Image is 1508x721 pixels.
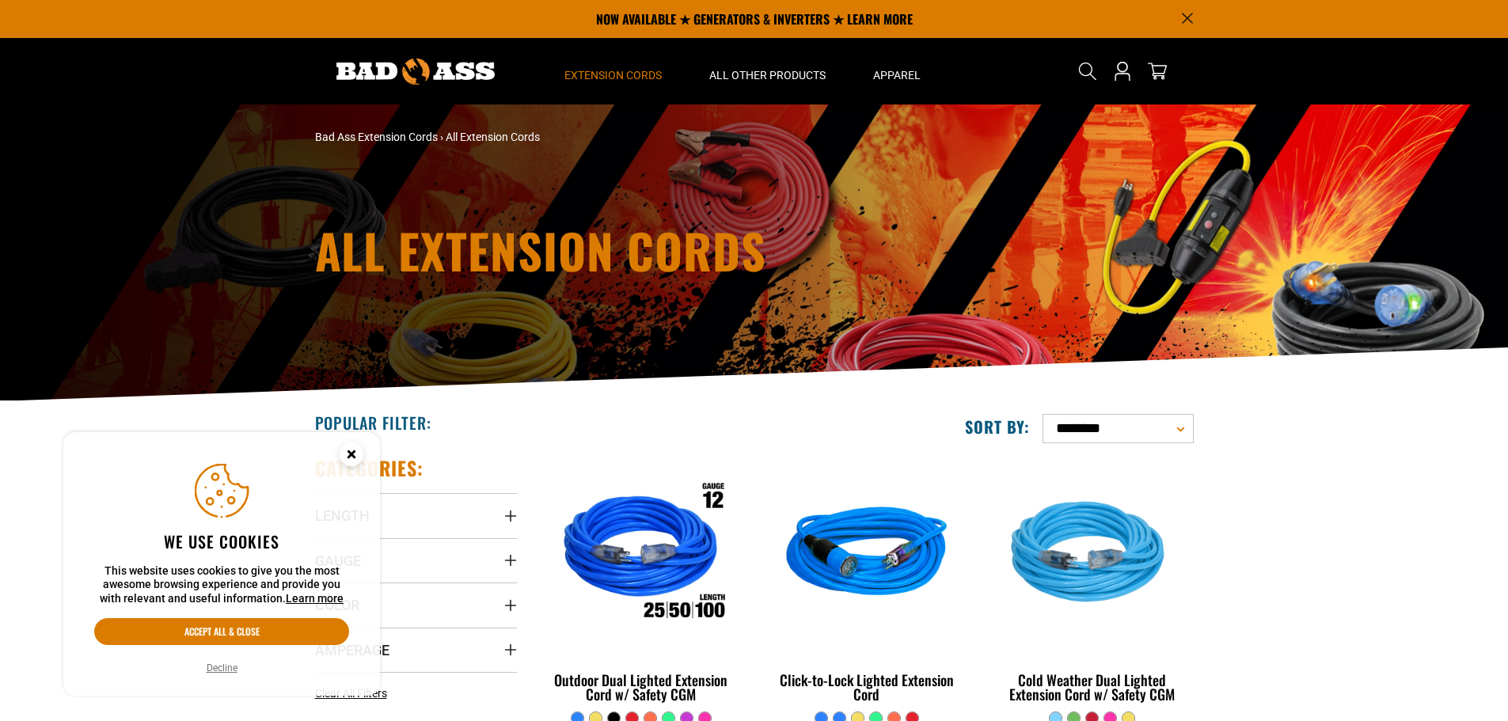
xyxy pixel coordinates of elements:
[541,456,743,711] a: Outdoor Dual Lighted Extension Cord w/ Safety CGM Outdoor Dual Lighted Extension Cord w/ Safety CGM
[315,129,893,146] nav: breadcrumbs
[315,538,517,582] summary: Gauge
[286,592,344,605] a: Learn more
[541,38,686,104] summary: Extension Cords
[765,673,967,701] div: Click-to-Lock Lighted Extension Cord
[315,582,517,627] summary: Color
[94,531,349,552] h2: We use cookies
[765,456,967,711] a: blue Click-to-Lock Lighted Extension Cord
[686,38,849,104] summary: All Other Products
[94,618,349,645] button: Accept all & close
[993,464,1192,646] img: Light Blue
[315,493,517,537] summary: Length
[709,68,826,82] span: All Other Products
[564,68,662,82] span: Extension Cords
[873,68,921,82] span: Apparel
[94,564,349,606] p: This website uses cookies to give you the most awesome browsing experience and provide you with r...
[315,687,387,700] span: Clear All Filters
[767,464,967,646] img: blue
[991,456,1193,711] a: Light Blue Cold Weather Dual Lighted Extension Cord w/ Safety CGM
[541,673,743,701] div: Outdoor Dual Lighted Extension Cord w/ Safety CGM
[1075,59,1100,84] summary: Search
[965,416,1030,437] label: Sort by:
[315,628,517,672] summary: Amperage
[63,432,380,696] aside: Cookie Consent
[315,226,893,274] h1: All Extension Cords
[336,59,495,85] img: Bad Ass Extension Cords
[315,131,438,143] a: Bad Ass Extension Cords
[849,38,944,104] summary: Apparel
[202,660,242,676] button: Decline
[991,673,1193,701] div: Cold Weather Dual Lighted Extension Cord w/ Safety CGM
[541,464,741,646] img: Outdoor Dual Lighted Extension Cord w/ Safety CGM
[446,131,540,143] span: All Extension Cords
[315,412,431,433] h2: Popular Filter:
[440,131,443,143] span: ›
